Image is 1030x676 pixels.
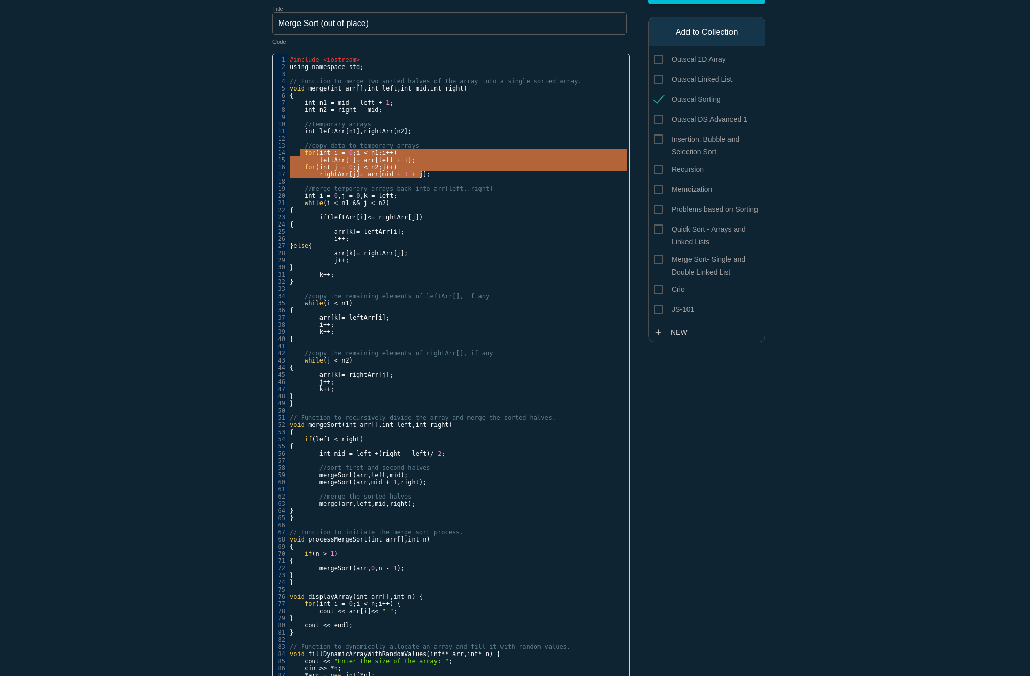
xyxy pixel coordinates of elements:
div: 10 [273,121,287,128]
div: 33 [273,285,287,292]
span: int [319,149,331,156]
div: 57 [273,457,287,464]
span: arr [368,171,379,178]
div: 31 [273,271,287,278]
span: [ ] [ ]; [290,371,393,378]
span: right [430,421,449,429]
span: 1 [404,171,408,178]
div: 53 [273,429,287,436]
span: ; [290,106,382,114]
span: arr [319,371,331,378]
span: arr [356,479,368,486]
div: 27 [273,242,287,250]
div: 2 [273,63,287,71]
span: = [356,250,360,257]
span: { [290,443,293,450]
span: - [360,106,363,114]
span: k [334,314,338,321]
span: = [341,371,345,378]
span: ++ [323,378,330,386]
div: 3 [273,71,287,78]
span: && [353,199,360,207]
span: = [360,171,363,178]
span: using [290,63,308,71]
span: arr [319,314,331,321]
div: 35 [273,300,287,307]
div: 45 [273,371,287,378]
span: left [371,471,386,479]
span: } [290,335,293,343]
span: i [334,149,338,156]
div: 23 [273,214,287,221]
span: ; [290,321,334,328]
span: = [341,314,345,321]
span: < [334,436,338,443]
span: [ ] [ ]; [290,171,430,178]
span: Crio [654,283,685,296]
span: left [356,450,371,457]
span: - [353,99,356,106]
span: ++ [323,328,330,335]
span: <= [368,214,375,221]
span: < [364,149,368,156]
span: n1 [349,128,356,135]
span: 0 [356,192,360,199]
span: int [416,421,427,429]
span: 2 [438,450,441,457]
div: 39 [273,328,287,335]
span: } { [290,242,312,250]
span: leftArr [319,156,346,164]
span: = [331,106,334,114]
span: = [349,450,353,457]
span: n1 [341,199,349,207]
label: Title [272,6,283,12]
span: //temporary arrays [305,121,371,128]
span: n2 [397,128,404,135]
span: rightArr [364,250,394,257]
span: Outscal 1D Array [654,53,726,66]
span: ; [290,328,334,335]
span: 0 [349,149,353,156]
span: j [364,199,368,207]
span: i [319,321,323,328]
div: 55 [273,443,287,450]
span: i [319,192,323,199]
span: std [349,63,360,71]
span: rightArr [349,371,379,378]
span: Problems based on Sorting [654,203,758,216]
span: while [305,199,323,207]
div: 17 [273,171,287,178]
span: { [290,92,293,99]
div: 19 [273,185,287,192]
span: if [319,214,327,221]
span: - [404,450,408,457]
div: 11 [273,128,287,135]
span: i [378,314,382,321]
span: leftArr [364,228,390,235]
span: mergeSort [319,471,353,479]
div: 22 [273,207,287,214]
span: < [334,300,338,307]
span: left [412,450,427,457]
span: // Function to recursively divide the array and merge the sorted halves. [290,414,556,421]
span: } [290,400,293,407]
span: int [305,106,316,114]
span: j [382,164,386,171]
span: rightArr [319,171,349,178]
span: arr [360,421,371,429]
div: 28 [273,250,287,257]
span: j [334,164,338,171]
div: 38 [273,321,287,328]
span: i [327,300,330,307]
span: ; [290,235,349,242]
div: 62 [273,493,287,500]
span: mid [382,171,394,178]
span: ; [290,99,394,106]
span: Recursion [654,163,704,176]
span: int [401,85,412,92]
span: 1 [386,99,390,106]
span: Outscal DS Advanced 1 [654,113,747,126]
span: ++ [338,257,345,264]
span: int [382,421,394,429]
span: int [368,85,379,92]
